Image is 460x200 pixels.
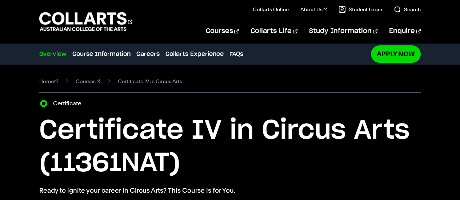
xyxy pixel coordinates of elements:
[118,76,182,86] span: Certificate IV in Circus Arts
[39,76,59,86] a: Home
[300,6,327,13] a: About Us
[229,50,243,58] a: FAQs
[136,50,160,58] a: Careers
[251,19,297,43] a: Collarts Life
[309,19,377,43] a: Study Information
[165,50,224,58] a: Collarts Experience
[371,45,421,62] a: Apply Now
[72,50,131,58] a: Course Information
[53,98,85,109] label: Certificate
[394,6,421,13] a: Search
[39,185,421,196] p: Ready to ignite your career in Circus Arts? This Course is for You.
[39,50,67,58] a: Overview
[389,19,421,43] a: Enquire
[76,76,100,86] a: Courses
[39,11,132,32] div: Go to homepage
[253,6,289,13] a: Collarts Online
[339,6,382,13] a: Student Login
[206,19,239,43] a: Courses
[39,114,421,180] h1: Certificate IV in Circus Arts (11361NAT)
